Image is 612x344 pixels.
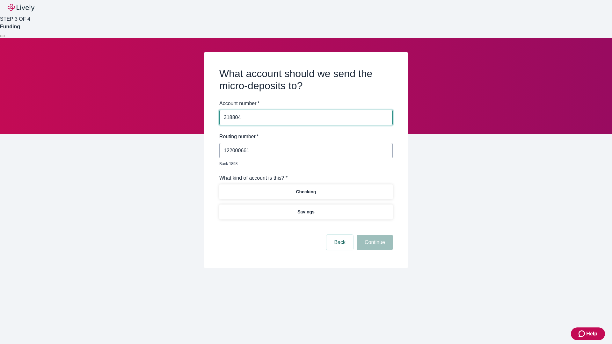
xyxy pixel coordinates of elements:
button: Checking [219,184,393,199]
label: Routing number [219,133,259,140]
svg: Zendesk support icon [579,330,586,338]
p: Bank 1898 [219,161,388,167]
button: Savings [219,204,393,219]
button: Back [326,235,353,250]
label: What kind of account is this? * [219,174,288,182]
button: Zendesk support iconHelp [571,327,605,340]
img: Lively [8,4,34,11]
span: Help [586,330,597,338]
p: Checking [296,189,316,195]
p: Savings [297,209,315,215]
h2: What account should we send the micro-deposits to? [219,68,393,92]
label: Account number [219,100,259,107]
